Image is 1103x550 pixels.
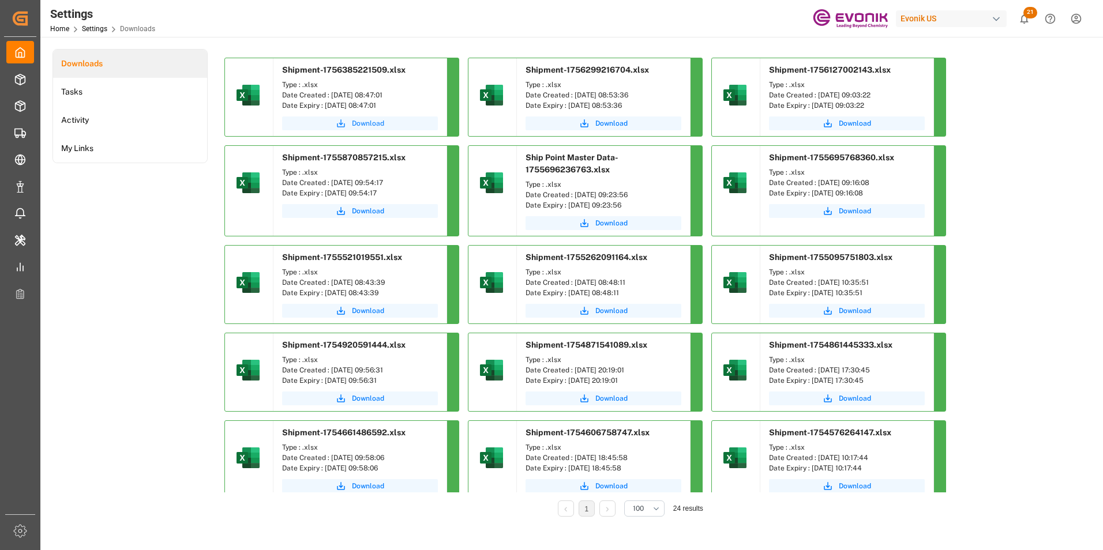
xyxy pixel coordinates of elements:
img: microsoft-excel-2019--v1.png [721,81,749,109]
div: Type : .xlsx [769,355,925,365]
div: Type : .xlsx [769,442,925,453]
span: Shipment-1755262091164.xlsx [526,253,647,262]
span: Download [839,393,871,404]
a: Downloads [53,50,207,78]
button: Download [282,391,438,405]
button: Help Center [1037,6,1063,32]
a: Download [526,479,681,493]
div: Date Expiry : [DATE] 09:56:31 [282,375,438,386]
img: microsoft-excel-2019--v1.png [478,169,505,197]
li: Tasks [53,78,207,106]
div: Date Expiry : [DATE] 20:19:01 [526,375,681,386]
a: Download [769,116,925,130]
button: Download [526,391,681,405]
img: microsoft-excel-2019--v1.png [478,269,505,296]
button: Download [526,116,681,130]
div: Type : .xlsx [769,80,925,90]
span: Download [839,306,871,316]
button: open menu [624,500,665,517]
div: Date Created : [DATE] 08:43:39 [282,277,438,288]
div: Date Expiry : [DATE] 17:30:45 [769,375,925,386]
span: Shipment-1755870857215.xlsx [282,153,406,162]
div: Date Created : [DATE] 09:16:08 [769,178,925,188]
button: Download [769,204,925,218]
span: Download [595,218,628,228]
span: Shipment-1754871541089.xlsx [526,340,647,349]
div: Type : .xlsx [526,179,681,190]
img: microsoft-excel-2019--v1.png [478,356,505,384]
div: Date Expiry : [DATE] 09:16:08 [769,188,925,198]
button: Download [769,304,925,318]
img: Evonik-brand-mark-Deep-Purple-RGB.jpeg_1700498283.jpeg [813,9,888,29]
div: Date Expiry : [DATE] 18:45:58 [526,463,681,473]
span: Shipment-1754661486592.xlsx [282,428,406,437]
div: Date Created : [DATE] 10:17:44 [769,453,925,463]
button: Evonik US [896,7,1011,29]
img: microsoft-excel-2019--v1.png [478,444,505,472]
div: Date Expiry : [DATE] 09:03:22 [769,100,925,111]
div: Type : .xlsx [282,442,438,453]
span: Download [352,206,384,216]
span: Download [595,393,628,404]
div: Date Created : [DATE] 09:23:56 [526,190,681,200]
a: Download [769,391,925,405]
div: Settings [50,5,155,22]
span: Download [839,481,871,491]
li: 1 [579,500,595,517]
div: Date Expiry : [DATE] 10:17:44 [769,463,925,473]
a: 1 [584,505,588,513]
div: Type : .xlsx [282,80,438,90]
a: Activity [53,106,207,134]
button: Download [282,204,438,218]
a: Home [50,25,69,33]
img: microsoft-excel-2019--v1.png [234,444,262,472]
span: Shipment-1754606758747.xlsx [526,428,650,437]
span: 100 [633,503,644,514]
button: Download [282,116,438,130]
span: Shipment-1754920591444.xlsx [282,340,406,349]
div: Date Created : [DATE] 18:45:58 [526,453,681,463]
div: Type : .xlsx [526,442,681,453]
img: microsoft-excel-2019--v1.png [234,169,262,197]
button: Download [769,479,925,493]
button: Download [282,479,438,493]
img: microsoft-excel-2019--v1.png [234,269,262,296]
button: Download [526,216,681,230]
div: Date Expiry : [DATE] 08:43:39 [282,288,438,298]
span: Download [595,306,628,316]
img: microsoft-excel-2019--v1.png [234,356,262,384]
div: Date Created : [DATE] 08:48:11 [526,277,681,288]
span: Download [595,118,628,129]
div: Date Expiry : [DATE] 09:58:06 [282,463,438,473]
div: Date Created : [DATE] 09:54:17 [282,178,438,188]
img: microsoft-excel-2019--v1.png [478,81,505,109]
div: Date Created : [DATE] 09:56:31 [282,365,438,375]
div: Date Expiry : [DATE] 10:35:51 [769,288,925,298]
button: show 21 new notifications [1011,6,1037,32]
span: Shipment-1754576264147.xlsx [769,428,891,437]
span: Shipment-1755521019551.xlsx [282,253,402,262]
span: Shipment-1754861445333.xlsx [769,340,892,349]
button: Download [282,304,438,318]
span: Download [352,118,384,129]
div: Date Created : [DATE] 10:35:51 [769,277,925,288]
div: Date Expiry : [DATE] 08:47:01 [282,100,438,111]
div: Type : .xlsx [526,355,681,365]
span: Download [352,481,384,491]
span: Download [352,393,384,404]
span: Download [595,481,628,491]
span: Shipment-1755095751803.xlsx [769,253,892,262]
div: Type : .xlsx [769,267,925,277]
